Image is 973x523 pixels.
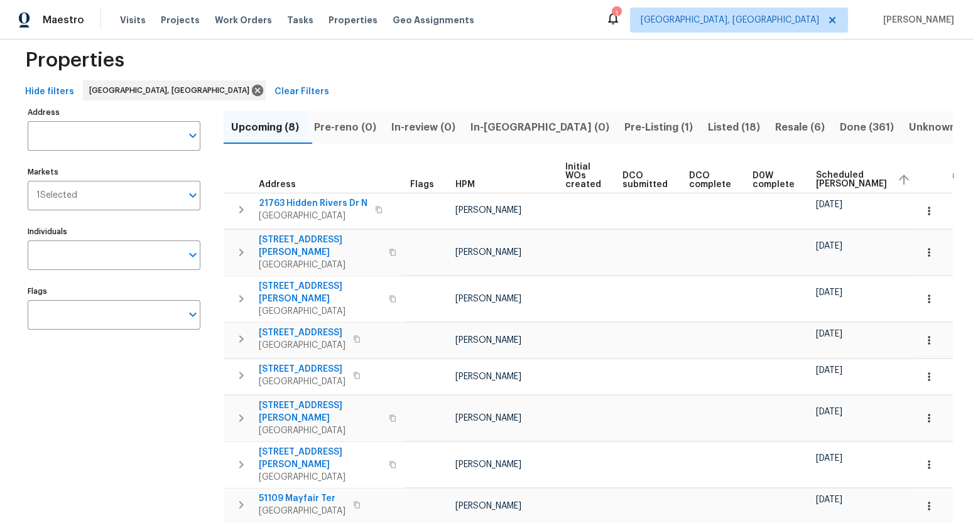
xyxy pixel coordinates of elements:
span: Pre-Listing (1) [624,119,693,136]
span: [STREET_ADDRESS] [259,363,345,375]
span: Properties [329,14,378,26]
span: Listed (18) [708,119,760,136]
span: In-review (0) [391,119,455,136]
span: [GEOGRAPHIC_DATA] [259,424,381,437]
button: Open [184,127,202,144]
span: Geo Assignments [393,14,474,26]
button: Open [184,306,202,323]
span: [STREET_ADDRESS][PERSON_NAME] [259,234,381,259]
span: [GEOGRAPHIC_DATA] [259,505,345,517]
span: [GEOGRAPHIC_DATA], [GEOGRAPHIC_DATA] [89,84,254,97]
span: 51109 Mayfair Ter [259,492,345,505]
span: 1 Selected [36,190,77,201]
span: D0W complete [753,171,795,189]
span: [DATE] [816,330,842,338]
span: [STREET_ADDRESS][PERSON_NAME] [259,280,381,305]
span: [PERSON_NAME] [455,336,521,345]
span: [STREET_ADDRESS][PERSON_NAME] [259,446,381,471]
span: [DATE] [816,242,842,251]
span: [GEOGRAPHIC_DATA] [259,375,345,388]
span: Done (361) [840,119,894,136]
span: [STREET_ADDRESS] [259,326,345,339]
span: Visits [120,14,146,26]
span: Properties [25,54,124,67]
span: Hide filters [25,84,74,100]
span: [GEOGRAPHIC_DATA], [GEOGRAPHIC_DATA] [641,14,819,26]
span: Upcoming (8) [231,119,299,136]
span: [PERSON_NAME] [455,414,521,423]
span: [PERSON_NAME] [455,372,521,381]
span: [DATE] [816,495,842,504]
span: [DATE] [816,288,842,297]
span: Clear Filters [275,84,329,100]
span: DCO submitted [622,171,668,189]
span: [PERSON_NAME] [455,460,521,469]
span: Flags [410,180,434,189]
span: HPM [455,180,475,189]
span: [DATE] [816,200,842,209]
span: [PERSON_NAME] [455,248,521,257]
span: [GEOGRAPHIC_DATA] [259,305,381,318]
span: Tasks [287,16,313,24]
span: [GEOGRAPHIC_DATA] [259,339,345,352]
button: Open [184,186,202,204]
span: [DATE] [816,407,842,416]
span: DCO complete [689,171,731,189]
span: Initial WOs created [565,163,601,189]
span: 21763 Hidden Rivers Dr N [259,197,367,210]
span: [GEOGRAPHIC_DATA] [259,210,367,222]
span: [DATE] [816,366,842,375]
label: Markets [28,168,200,176]
span: [GEOGRAPHIC_DATA] [259,471,381,483]
span: In-[GEOGRAPHIC_DATA] (0) [470,119,609,136]
span: [PERSON_NAME] [455,206,521,215]
span: [PERSON_NAME] [878,14,954,26]
label: Individuals [28,228,200,235]
span: Projects [161,14,200,26]
div: 1 [612,8,621,20]
label: Flags [28,288,200,295]
button: Open [184,246,202,264]
span: Maestro [43,14,84,26]
span: Resale (6) [775,119,825,136]
span: [DATE] [816,454,842,463]
button: Clear Filters [269,80,334,104]
span: Scheduled [PERSON_NAME] [816,171,887,188]
label: Address [28,109,200,116]
span: Address [259,180,296,189]
span: [STREET_ADDRESS][PERSON_NAME] [259,399,381,424]
button: Hide filters [20,80,79,104]
span: Work Orders [215,14,272,26]
div: [GEOGRAPHIC_DATA], [GEOGRAPHIC_DATA] [83,80,266,100]
span: [GEOGRAPHIC_DATA] [259,259,381,271]
span: [PERSON_NAME] [455,502,521,510]
span: Pre-reno (0) [314,119,376,136]
span: [PERSON_NAME] [455,294,521,303]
